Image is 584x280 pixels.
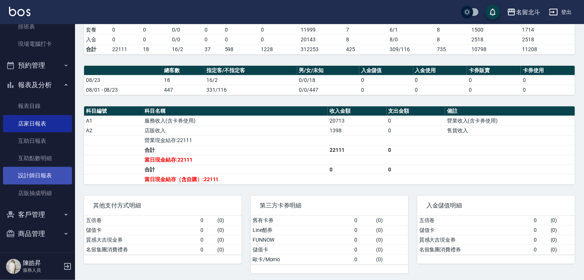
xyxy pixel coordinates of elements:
[297,85,359,95] td: 0/0/447
[387,106,446,116] th: 支出金額
[328,116,387,126] td: 20713
[470,44,521,54] td: 10798
[359,66,413,76] th: 入金儲值
[170,35,203,44] td: 0 / 0
[199,216,215,226] td: 0
[375,216,408,226] td: ( 0 )
[251,254,352,264] td: 歐卡/Momo
[251,245,352,254] td: 儲值卡
[549,235,575,245] td: ( 0 )
[141,44,170,54] td: 18
[162,75,205,85] td: 18
[467,75,521,85] td: 0
[426,202,566,209] span: 入金儲值明細
[328,106,387,116] th: 收入金額
[223,35,259,44] td: 0
[143,165,328,174] td: 合計
[162,85,205,95] td: 447
[110,35,141,44] td: 0
[3,97,72,115] a: 報表目錄
[170,44,203,54] td: 16/2
[3,205,72,224] button: 客戶管理
[143,126,328,135] td: 店販收入
[223,44,259,54] td: 598
[352,245,374,254] td: 0
[521,25,575,35] td: 1714
[84,35,110,44] td: 入金
[3,132,72,150] a: 互助日報表
[143,155,328,165] td: 當日現金結存:22111
[215,235,242,245] td: ( 0 )
[375,254,408,264] td: ( 0 )
[387,126,446,135] td: 0
[387,165,446,174] td: 0
[297,66,359,76] th: 男/女/未知
[251,235,352,245] td: FUNNOW
[84,216,199,226] td: 五倍卷
[359,75,413,85] td: 0
[260,202,399,209] span: 第三方卡券明細
[417,225,532,235] td: 儲值卡
[467,85,521,95] td: 0
[143,135,328,145] td: 營業現金結存:22111
[84,44,110,54] td: 合計
[199,235,215,245] td: 0
[23,267,61,274] p: 服務人員
[143,145,328,155] td: 合計
[417,216,575,255] table: a dense table
[299,44,344,54] td: 312253
[84,106,575,185] table: a dense table
[532,235,549,245] td: 0
[84,106,143,116] th: 科目編號
[3,167,72,184] a: 設計師日報表
[388,35,435,44] td: 8 / 0
[170,25,203,35] td: 0 / 0
[259,44,299,54] td: 1228
[485,5,500,20] button: save
[84,75,162,85] td: 08/23
[84,225,199,235] td: 儲值卡
[215,216,242,226] td: ( 0 )
[23,259,61,267] h5: 陳皓昇
[328,145,387,155] td: 22111
[521,85,575,95] td: 0
[141,25,170,35] td: 0
[352,225,374,235] td: 0
[435,35,470,44] td: 8
[110,25,141,35] td: 0
[417,235,532,245] td: 質感大吉現金券
[328,126,387,135] td: 1398
[299,25,344,35] td: 11999
[413,85,467,95] td: 0
[516,8,540,17] div: 名留北斗
[352,235,374,245] td: 0
[203,44,223,54] td: 37
[435,25,470,35] td: 8
[143,174,328,184] td: 當日現金結存（含自購）:22111
[203,35,223,44] td: 0
[417,216,532,226] td: 五倍卷
[532,245,549,254] td: 0
[143,116,328,126] td: 服務收入(含卡券使用)
[215,225,242,235] td: ( 0 )
[387,145,446,155] td: 0
[84,25,110,35] td: 套餐
[84,245,199,254] td: 名留集團消費禮券
[3,35,72,53] a: 現場電腦打卡
[504,5,543,20] button: 名留北斗
[162,66,205,76] th: 總客數
[143,106,328,116] th: 科目名稱
[352,216,374,226] td: 0
[470,35,521,44] td: 2518
[328,165,387,174] td: 0
[375,235,408,245] td: ( 0 )
[251,216,408,265] table: a dense table
[417,245,532,254] td: 名留集團消費禮券
[521,44,575,54] td: 11208
[352,254,374,264] td: 0
[251,216,352,226] td: 舊有卡券
[3,224,72,244] button: 商品管理
[359,85,413,95] td: 0
[84,235,199,245] td: 質感大吉現金券
[205,66,297,76] th: 指定客/不指定客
